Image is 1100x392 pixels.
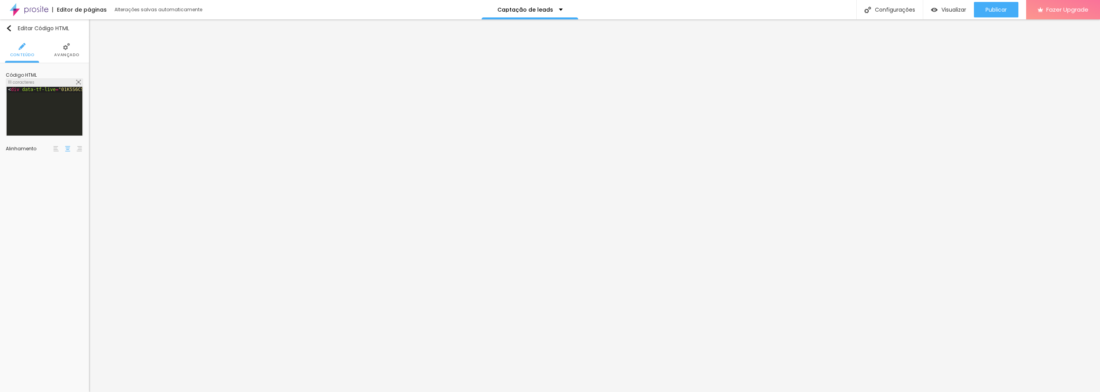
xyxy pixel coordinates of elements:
div: Editar Código HTML [6,25,69,31]
img: paragraph-right-align.svg [77,146,82,151]
div: Código HTML [6,73,83,77]
p: Captação de leads [497,7,553,12]
div: Alterações salvas automaticamente [114,7,203,12]
img: Icone [6,25,12,31]
div: 111 caracteres [6,79,83,86]
img: view-1.svg [931,7,938,13]
img: Icone [63,43,70,50]
img: paragraph-left-align.svg [53,146,59,151]
span: Fazer Upgrade [1046,6,1088,13]
div: Editor de páginas [52,7,107,12]
button: Visualizar [923,2,974,17]
span: Avançado [54,53,79,57]
img: Icone [76,80,81,84]
img: Icone [864,7,871,13]
img: Icone [19,43,26,50]
span: Conteúdo [10,53,34,57]
iframe: Editor [89,19,1100,392]
img: paragraph-center-align.svg [65,146,70,151]
span: Visualizar [941,7,966,13]
span: Publicar [986,7,1007,13]
button: Publicar [974,2,1018,17]
div: Alinhamento [6,146,52,151]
